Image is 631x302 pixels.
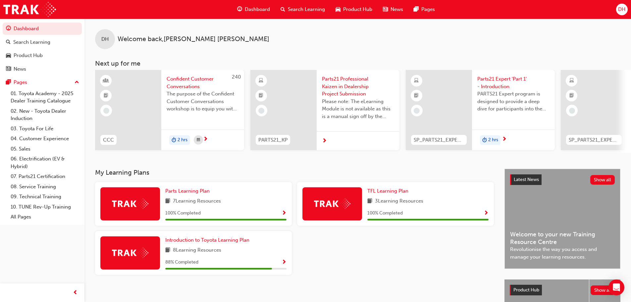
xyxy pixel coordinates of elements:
[282,260,287,266] span: Show Progress
[367,188,408,194] span: TFL Learning Plan
[95,169,494,176] h3: My Learning Plans
[282,211,287,216] span: Show Progress
[414,5,419,14] span: pages-icon
[14,79,27,86] div: Pages
[282,209,287,217] button: Show Progress
[14,52,43,59] div: Product Hub
[590,175,615,185] button: Show all
[314,199,350,209] img: Trak
[514,177,539,182] span: Latest News
[237,5,242,14] span: guage-icon
[173,197,221,206] span: 7 Learning Resources
[84,60,631,67] h3: Next up for me
[8,192,82,202] a: 09. Technical Training
[3,21,82,76] button: DashboardSearch LearningProduct HubNews
[502,137,507,143] span: next-icon
[172,136,176,145] span: duration-icon
[250,70,399,150] a: PARTS21_KPParts21 Professional Kaizen in Dealership Project SubmissionPlease note: The eLearning ...
[8,202,82,212] a: 10. TUNE Rev-Up Training
[13,38,50,46] div: Search Learning
[367,210,403,217] span: 100 % Completed
[6,53,11,59] span: car-icon
[104,77,108,85] span: learningResourceType_INSTRUCTOR_LED-icon
[408,3,440,16] a: pages-iconPages
[165,197,170,206] span: book-icon
[118,35,269,43] span: Welcome back , [PERSON_NAME] [PERSON_NAME]
[608,279,624,295] div: Open Intercom Messenger
[3,2,56,17] img: Trak
[112,199,148,209] img: Trak
[258,136,288,144] span: PARTS21_KP
[73,289,78,297] span: prev-icon
[488,136,498,144] span: 2 hrs
[197,136,200,144] span: calendar-icon
[3,76,82,89] button: Pages
[112,248,148,258] img: Trak
[510,285,615,295] a: Product HubShow all
[259,91,263,100] span: booktick-icon
[167,90,239,113] span: The purpose of the Confident Customer Conversations workshop is to equip you with tools to commun...
[406,70,555,150] a: SP_PARTS21_EXPERTP1_1223_ELParts21 Expert 'Part 1' - IntroductionPARTS21 Expert program is design...
[414,77,419,85] span: learningResourceType_ELEARNING-icon
[232,74,241,80] span: 240
[275,3,330,16] a: search-iconSearch Learning
[6,80,11,86] span: pages-icon
[378,3,408,16] a: news-iconNews
[510,174,615,185] a: Latest NewsShow all
[383,5,388,14] span: news-icon
[104,91,108,100] span: booktick-icon
[591,285,615,295] button: Show all
[484,211,489,216] span: Show Progress
[375,197,423,206] span: 3 Learning Resources
[8,106,82,124] a: 02. New - Toyota Dealer Induction
[477,90,550,113] span: PARTS21 Expert program is designed to provide a deep dive for participants into the framework and...
[95,70,244,150] a: 240CCCConfident Customer ConversationsThe purpose of the Confident Customer Conversations worksho...
[6,66,11,72] span: news-icon
[322,75,394,98] span: Parts21 Professional Kaizen in Dealership Project Submission
[167,75,239,90] span: Confident Customer Conversations
[367,197,372,206] span: book-icon
[569,108,575,114] span: learningRecordVerb_NONE-icon
[569,136,619,144] span: SP_PARTS21_EXPERTP2_1223_EL
[6,39,11,45] span: search-icon
[618,6,625,13] span: DH
[203,137,208,143] span: next-icon
[165,236,252,244] a: Introduction to Toyota Learning Plan
[165,246,170,255] span: book-icon
[391,6,403,13] span: News
[232,3,275,16] a: guage-iconDashboard
[336,5,341,14] span: car-icon
[569,77,574,85] span: learningResourceType_ELEARNING-icon
[322,138,327,144] span: next-icon
[8,124,82,134] a: 03. Toyota For Life
[173,246,221,255] span: 8 Learning Resources
[484,209,489,217] button: Show Progress
[14,65,26,73] div: News
[245,6,270,13] span: Dashboard
[343,6,372,13] span: Product Hub
[616,4,628,15] button: DH
[6,26,11,32] span: guage-icon
[165,188,210,194] span: Parts Learning Plan
[8,182,82,192] a: 08. Service Training
[569,91,574,100] span: booktick-icon
[330,3,378,16] a: car-iconProduct Hub
[178,136,187,144] span: 2 hrs
[165,259,198,266] span: 88 % Completed
[510,231,615,246] span: Welcome to your new Training Resource Centre
[322,98,394,120] span: Please note: The eLearning Module is not available as this is a manual sign off by the Dealer Pro...
[288,6,325,13] span: Search Learning
[3,49,82,62] a: Product Hub
[8,171,82,182] a: 07. Parts21 Certification
[282,258,287,267] button: Show Progress
[513,287,539,293] span: Product Hub
[414,91,419,100] span: booktick-icon
[165,210,201,217] span: 100 % Completed
[504,169,620,269] a: Latest NewsShow allWelcome to your new Training Resource CentreRevolutionise the way you access a...
[281,5,285,14] span: search-icon
[367,187,411,195] a: TFL Learning Plan
[510,246,615,261] span: Revolutionise the way you access and manage your learning resources.
[414,108,420,114] span: learningRecordVerb_NONE-icon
